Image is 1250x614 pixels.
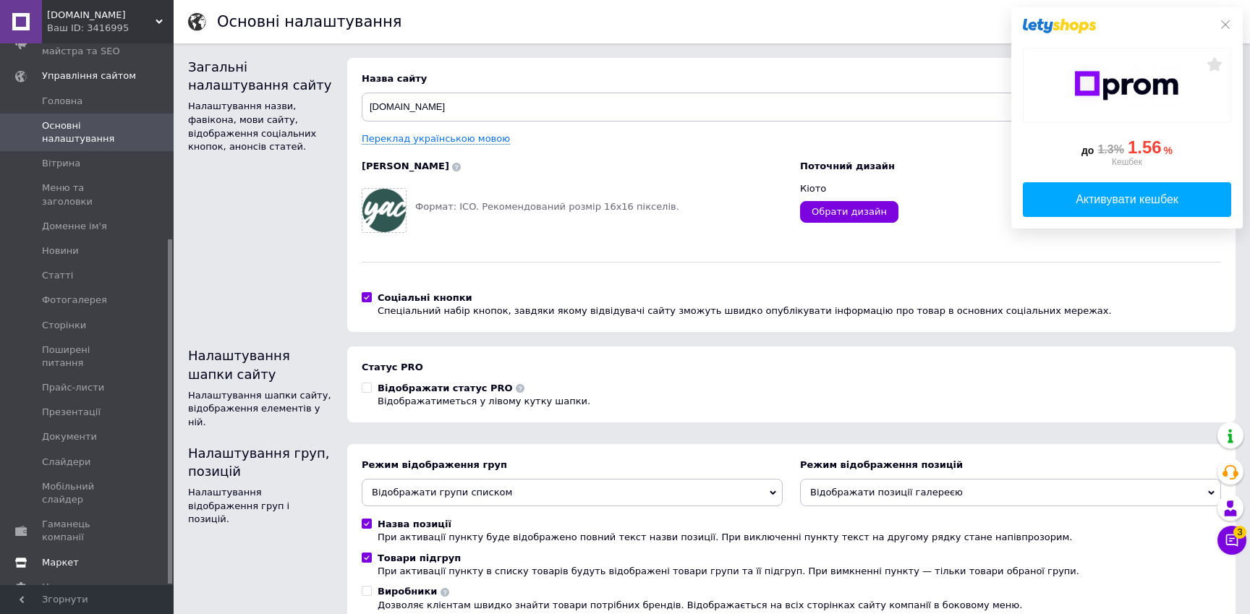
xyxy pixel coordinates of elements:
span: Слайдери [42,456,91,469]
a: Переклад українською мовою [362,133,510,145]
span: Інструменти веб-майстра та SEO [42,32,134,58]
button: Чат з покупцем3 [1217,526,1246,555]
span: Меню та заголовки [42,182,134,208]
div: Спеціальний набір кнопок, завдяки якому відвідувачі сайту зможуть швидко опублікувати інформацію ... [378,304,1112,317]
span: Відображати позиції галереєю [810,487,963,498]
span: Налаштування шапки сайту [188,348,290,381]
span: Основні налаштування [42,119,134,145]
div: Формат: ICO. Рекомендований розмір 16х16 пікселів. [415,200,679,213]
span: Сторінки [42,319,86,332]
span: Поширені питання [42,344,134,370]
span: Налаштування назви, фавікона, мови сайту, відображення соціальних кнопок, анонсів статей. [188,101,316,152]
span: Управління сайтом [42,69,136,82]
span: Головна [42,95,82,108]
div: Відображатиметься у лівому кутку шапки. [378,395,590,408]
span: 3 [1233,526,1246,539]
span: Виробники [378,586,437,597]
span: Товари підгруп [378,553,461,563]
span: Статті [42,269,73,282]
div: При активації пункту в списку товарів будуть відображені товари групи та її підгруп. При вимкненн... [378,565,1079,578]
span: Режим відображення позицій [800,459,963,470]
span: Відображати статус PRO [378,383,513,393]
div: При активації пункту буде відображено повний текст назви позиції. При виключенні пункту текст на ... [378,531,1072,544]
span: Режим відображення груп [362,459,507,470]
span: Статус PRO [362,362,423,372]
span: Доменне ім'я [42,220,107,233]
span: Поточний дизайн [800,161,895,171]
span: Назва позиції [378,519,451,529]
span: Відображати групи списком [372,487,512,498]
div: Ваш ID: 3416995 [47,22,174,35]
span: Налаштування [42,581,116,594]
span: Налаштування шапки сайту, відображення елементів у ній. [188,390,331,427]
span: Соціальні кнопки [378,292,472,303]
span: Новини [42,244,79,257]
span: Презентації [42,406,101,419]
span: Обрати дизайн [812,205,887,218]
div: Кіото [800,182,1221,195]
a: Обрати дизайн [800,201,898,223]
h1: Основні налаштування [217,13,401,30]
span: Назва сайту [362,73,427,84]
span: Налаштування відображення груп і позицій. [188,487,289,524]
span: Мобільний слайдер [42,480,134,506]
span: Налаштування груп, позицій [188,445,329,479]
span: Документи [42,430,97,443]
span: Вітрина [42,157,80,170]
span: Прайс-листи [42,381,104,394]
span: Фотогалерея [42,294,107,307]
input: Назва сайту [362,93,1221,121]
span: Маркет [42,556,79,569]
span: Гаманець компанії [42,518,134,544]
div: Дозволяє клієнтам швидко знайти товари потрібних брендів. Відображається на всіх сторінках сайту ... [378,599,1022,612]
span: [PERSON_NAME] [362,161,461,171]
span: yac.in.ua [47,9,156,22]
span: Загальні налаштування сайту [188,59,331,93]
